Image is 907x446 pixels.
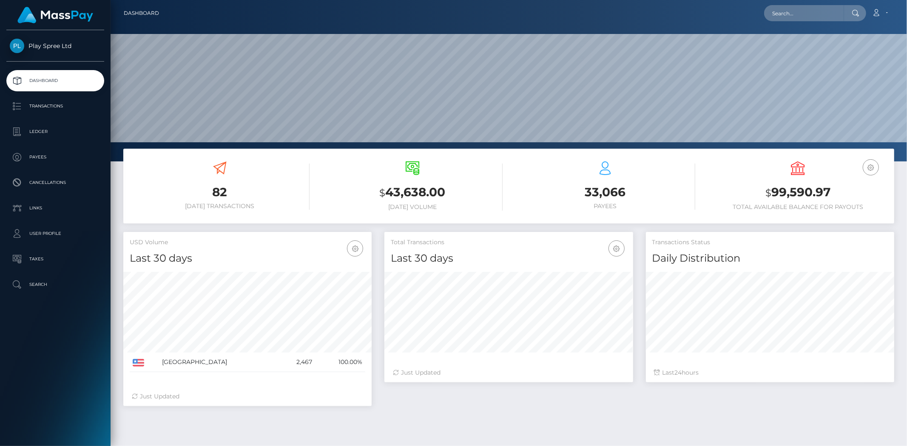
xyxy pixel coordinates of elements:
h3: 99,590.97 [708,184,888,201]
p: User Profile [10,227,101,240]
h4: Last 30 days [391,251,626,266]
p: Taxes [10,253,101,265]
a: Dashboard [6,70,104,91]
h5: Transactions Status [652,238,888,247]
h3: 82 [130,184,310,200]
h4: Last 30 days [130,251,365,266]
small: $ [379,187,385,199]
h3: 33,066 [515,184,695,200]
p: Search [10,278,101,291]
img: Play Spree Ltd [10,39,24,53]
h4: Daily Distribution [652,251,888,266]
p: Ledger [10,125,101,138]
span: 24 [675,369,682,376]
a: Payees [6,147,104,168]
a: Ledger [6,121,104,142]
a: Transactions [6,96,104,117]
h6: Payees [515,203,695,210]
p: Cancellations [10,176,101,189]
p: Transactions [10,100,101,113]
a: User Profile [6,223,104,244]
h5: USD Volume [130,238,365,247]
input: Search... [764,5,844,21]
p: Dashboard [10,74,101,87]
img: MassPay Logo [17,7,93,23]
a: Links [6,198,104,219]
h3: 43,638.00 [322,184,502,201]
a: Dashboard [124,4,159,22]
h6: [DATE] Transactions [130,203,310,210]
a: Search [6,274,104,295]
div: Just Updated [393,368,624,377]
td: [GEOGRAPHIC_DATA] [159,353,279,372]
div: Last hours [654,368,886,377]
h6: [DATE] Volume [322,203,502,211]
a: Taxes [6,248,104,270]
span: Play Spree Ltd [6,42,104,50]
p: Payees [10,151,101,164]
div: Just Updated [132,392,363,401]
td: 2,467 [279,353,315,372]
td: 100.00% [315,353,365,372]
h5: Total Transactions [391,238,626,247]
h6: Total Available Balance for Payouts [708,203,888,211]
img: US.png [133,359,144,367]
small: $ [765,187,771,199]
a: Cancellations [6,172,104,193]
p: Links [10,202,101,215]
